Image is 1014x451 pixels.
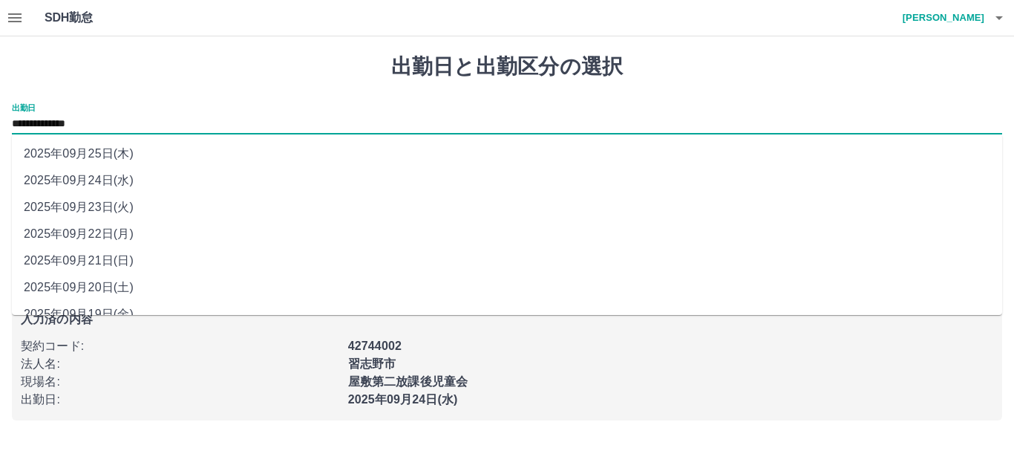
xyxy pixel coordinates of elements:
[21,337,339,355] p: 契約コード :
[21,391,339,409] p: 出勤日 :
[12,247,1002,274] li: 2025年09月21日(日)
[12,167,1002,194] li: 2025年09月24日(水)
[21,373,339,391] p: 現場名 :
[12,274,1002,301] li: 2025年09月20日(土)
[12,54,1002,80] h1: 出勤日と出勤区分の選択
[21,314,993,325] p: 入力済の内容
[12,221,1002,247] li: 2025年09月22日(月)
[21,355,339,373] p: 法人名 :
[348,375,468,388] b: 屋敷第二放課後児童会
[12,102,36,113] label: 出勤日
[12,301,1002,328] li: 2025年09月19日(金)
[348,393,458,406] b: 2025年09月24日(水)
[12,140,1002,167] li: 2025年09月25日(木)
[12,194,1002,221] li: 2025年09月23日(火)
[348,340,402,352] b: 42744002
[348,357,396,370] b: 習志野市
